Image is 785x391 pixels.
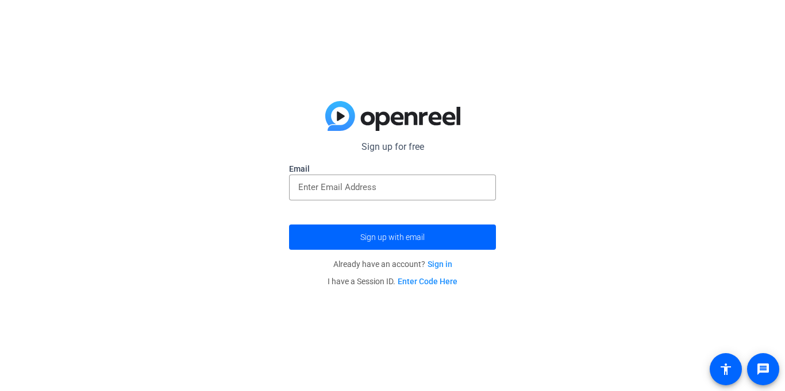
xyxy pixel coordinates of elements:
a: Enter Code Here [398,277,457,286]
input: Enter Email Address [298,180,487,194]
span: I have a Session ID. [328,277,457,286]
p: Sign up for free [289,140,496,154]
a: Sign in [428,260,452,269]
button: Sign up with email [289,224,496,250]
span: Already have an account? [333,260,452,269]
img: blue-gradient.svg [325,101,460,131]
mat-icon: accessibility [719,362,733,376]
label: Email [289,163,496,175]
mat-icon: message [756,362,770,376]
